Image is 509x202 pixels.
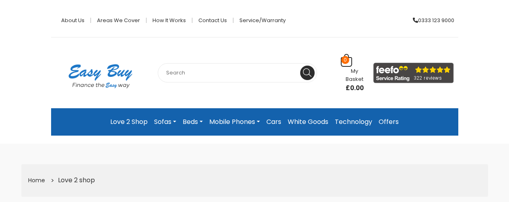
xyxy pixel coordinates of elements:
[345,84,364,92] span: £0.00
[55,18,91,23] a: About Us
[373,63,454,83] img: feefo_logo
[375,115,402,129] a: Offers
[263,115,284,129] a: Cars
[329,58,364,76] a: 0 My Basket £0.00
[284,115,332,129] a: White Goods
[407,18,454,23] a: 0333 123 9000
[60,54,140,99] img: Easy Buy
[179,115,206,129] a: Beds
[91,18,146,23] a: Areas we cover
[158,63,317,82] input: Search
[151,115,179,129] a: Sofas
[206,115,263,129] a: Mobile Phones
[107,115,151,129] a: Love 2 Shop
[28,176,45,184] a: Home
[346,67,363,83] span: My Basket
[146,18,192,23] a: How it works
[192,18,233,23] a: Contact Us
[233,18,286,23] a: Service/Warranty
[341,56,349,64] span: 0
[48,174,96,187] li: Love 2 shop
[332,115,375,129] a: Technology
